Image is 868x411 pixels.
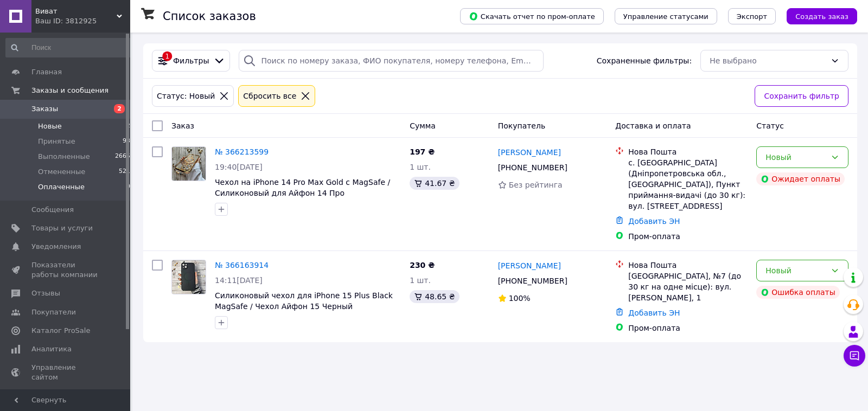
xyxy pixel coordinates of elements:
[38,167,85,177] span: Отмененные
[755,85,848,107] button: Сохранить фильтр
[498,277,567,285] span: [PHONE_NUMBER]
[623,12,709,21] span: Управление статусами
[215,291,393,311] a: Силиконовый чехол для iPhone 15 Plus Black MagSafe / Чехол Айфон 15 Черный
[410,163,431,171] span: 1 шт.
[628,260,748,271] div: Нова Пошта
[171,146,206,181] a: Фото товару
[173,55,209,66] span: Фильтры
[597,55,692,66] span: Сохраненные фильтры:
[498,163,567,172] span: [PHONE_NUMBER]
[215,178,390,208] a: Чехол на iPhone 14 Pro Max Gold с MagSafe / Силиконовый для Айфон 14 Про [PERSON_NAME]
[31,104,58,114] span: Заказы
[509,294,531,303] span: 100%
[35,7,117,16] span: Виват
[163,10,256,23] h1: Список заказов
[737,12,767,21] span: Экспорт
[5,38,131,57] input: Поиск
[35,16,130,26] div: Ваш ID: 3812925
[31,288,60,298] span: Отзывы
[498,260,561,271] a: [PERSON_NAME]
[123,137,130,146] span: 93
[844,345,865,367] button: Чат с покупателем
[410,177,459,190] div: 41.67 ₴
[460,8,604,24] button: Скачать отчет по пром-оплате
[172,147,206,181] img: Фото товару
[31,86,108,95] span: Заказы и сообщения
[31,242,81,252] span: Уведомления
[155,90,217,102] div: Статус: Новый
[628,157,748,211] div: с. [GEOGRAPHIC_DATA] (Дніпропетровська обл., [GEOGRAPHIC_DATA]), Пункт приймання-видачі (до 30 кг...
[728,8,776,24] button: Экспорт
[710,55,826,67] div: Не выбрано
[756,172,845,185] div: Ожидает оплаты
[31,67,62,77] span: Главная
[38,137,75,146] span: Принятые
[410,147,435,156] span: 197 ₴
[31,363,100,382] span: Управление сайтом
[756,121,784,130] span: Статус
[628,271,748,303] div: [GEOGRAPHIC_DATA], №7 (до 30 кг на одне місце): вул. [PERSON_NAME], 1
[241,90,298,102] div: Сбросить все
[31,307,76,317] span: Покупатели
[756,286,840,299] div: Ошибка оплаты
[498,121,546,130] span: Покупатель
[615,8,717,24] button: Управление статусами
[410,290,459,303] div: 48.65 ₴
[498,147,561,158] a: [PERSON_NAME]
[410,276,431,285] span: 1 шт.
[31,205,74,215] span: Сообщения
[410,121,436,130] span: Сумма
[628,231,748,242] div: Пром-оплата
[31,260,100,280] span: Показатели работы компании
[239,50,544,72] input: Поиск по номеру заказа, ФИО покупателя, номеру телефона, Email, номеру накладной
[38,121,62,131] span: Новые
[628,323,748,333] div: Пром-оплата
[628,217,680,226] a: Добавить ЭН
[215,276,263,285] span: 14:11[DATE]
[31,326,90,336] span: Каталог ProSale
[215,261,269,269] a: № 366163914
[787,8,857,24] button: Создать заказ
[171,121,194,130] span: Заказ
[795,12,848,21] span: Создать заказ
[628,309,680,317] a: Добавить ЭН
[765,151,826,163] div: Новый
[764,90,839,102] span: Сохранить фильтр
[171,260,206,294] a: Фото товару
[776,11,857,20] a: Создать заказ
[38,152,90,162] span: Выполненные
[31,344,72,354] span: Аналитика
[765,265,826,277] div: Новый
[615,121,691,130] span: Доставка и оплата
[509,181,563,189] span: Без рейтинга
[119,167,130,177] span: 521
[628,146,748,157] div: Нова Пошта
[114,104,125,113] span: 2
[215,147,269,156] a: № 366213599
[115,152,130,162] span: 2665
[31,223,93,233] span: Товары и услуги
[215,163,263,171] span: 19:40[DATE]
[38,182,85,192] span: Оплаченные
[469,11,595,21] span: Скачать отчет по пром-оплате
[172,260,206,294] img: Фото товару
[410,261,435,269] span: 230 ₴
